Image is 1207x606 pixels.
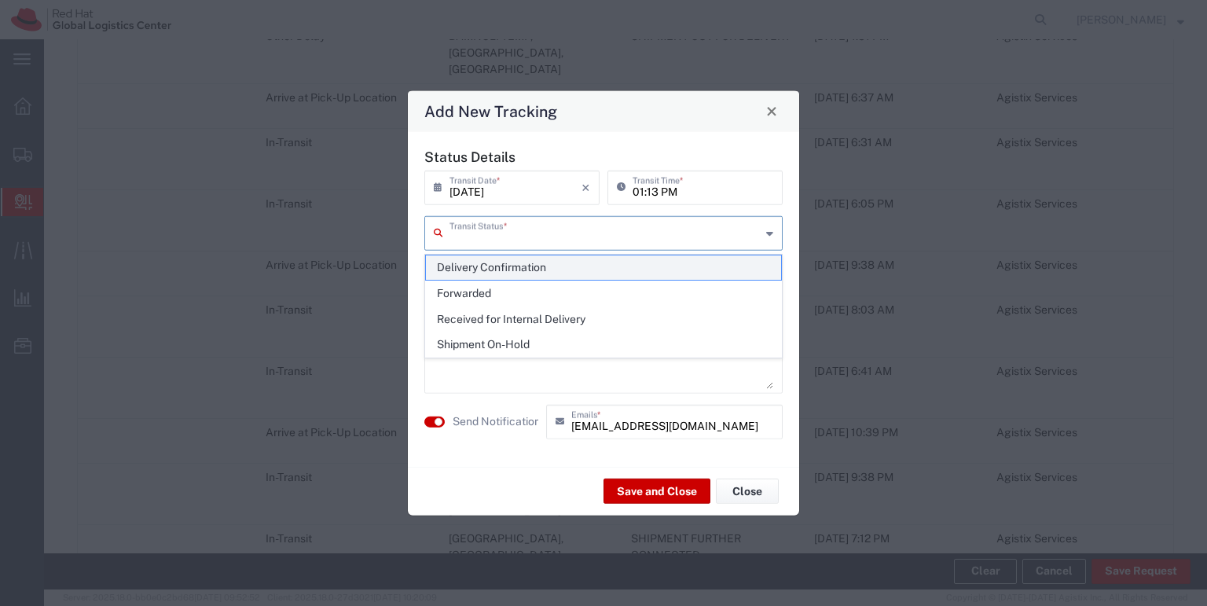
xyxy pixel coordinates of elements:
span: Shipment On-Hold [426,332,781,357]
button: Close [761,100,783,122]
button: Close [716,479,779,504]
h5: Status Details [424,148,783,164]
label: Send Notification [453,413,541,430]
span: Forwarded [426,281,781,306]
i: × [581,174,590,200]
span: Delivery Confirmation [426,255,781,280]
h4: Add New Tracking [424,100,557,123]
button: Save and Close [603,479,710,504]
span: Received for Internal Delivery [426,307,781,332]
agx-label: Send Notification [453,413,538,430]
